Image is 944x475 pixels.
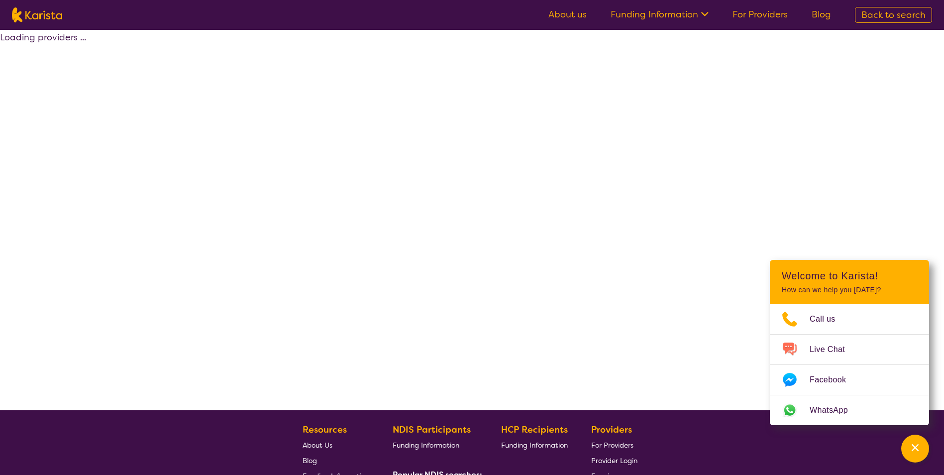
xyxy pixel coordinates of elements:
[303,437,369,453] a: About Us
[591,453,637,468] a: Provider Login
[591,437,637,453] a: For Providers
[782,270,917,282] h2: Welcome to Karista!
[611,8,709,20] a: Funding Information
[782,286,917,294] p: How can we help you [DATE]?
[591,456,637,465] span: Provider Login
[393,424,471,436] b: NDIS Participants
[770,260,929,425] div: Channel Menu
[861,9,926,21] span: Back to search
[733,8,788,20] a: For Providers
[812,8,831,20] a: Blog
[810,312,847,327] span: Call us
[393,441,459,450] span: Funding Information
[303,441,332,450] span: About Us
[548,8,587,20] a: About us
[501,437,568,453] a: Funding Information
[810,342,857,357] span: Live Chat
[12,7,62,22] img: Karista logo
[501,424,568,436] b: HCP Recipients
[303,424,347,436] b: Resources
[810,403,860,418] span: WhatsApp
[770,304,929,425] ul: Choose channel
[855,7,932,23] a: Back to search
[393,437,478,453] a: Funding Information
[810,372,858,387] span: Facebook
[901,435,929,463] button: Channel Menu
[591,441,633,450] span: For Providers
[303,456,317,465] span: Blog
[501,441,568,450] span: Funding Information
[303,453,369,468] a: Blog
[591,424,632,436] b: Providers
[770,395,929,425] a: Web link opens in a new tab.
